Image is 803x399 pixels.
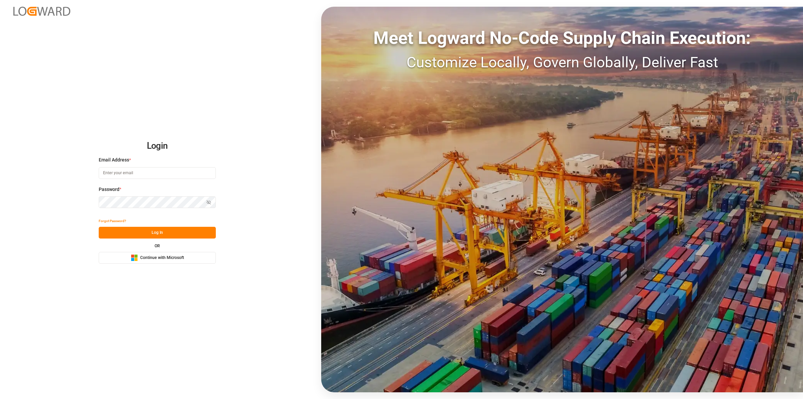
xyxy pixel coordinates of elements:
span: Email Address [99,156,129,163]
small: OR [155,244,160,248]
input: Enter your email [99,167,216,179]
div: Customize Locally, Govern Globally, Deliver Fast [321,51,803,73]
span: Continue with Microsoft [140,255,184,261]
h2: Login [99,135,216,157]
span: Password [99,186,119,193]
button: Continue with Microsoft [99,252,216,264]
button: Log In [99,227,216,239]
button: Forgot Password? [99,215,126,227]
img: Logward_new_orange.png [13,7,70,16]
div: Meet Logward No-Code Supply Chain Execution: [321,25,803,51]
